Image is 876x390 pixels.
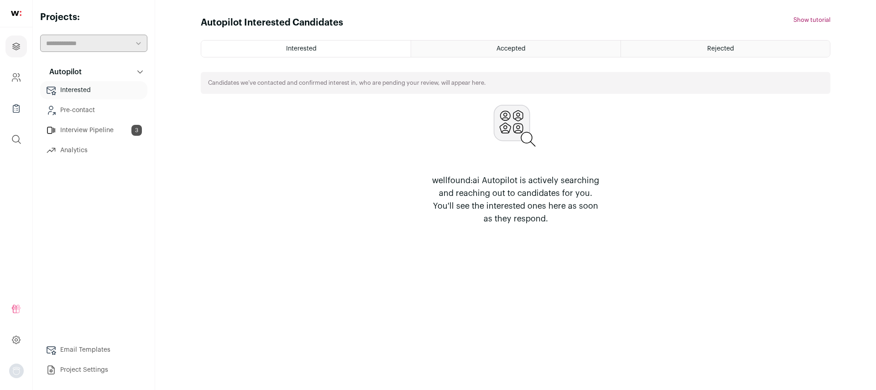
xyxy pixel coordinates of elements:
a: Company Lists [5,97,27,119]
p: Candidates we’ve contacted and confirmed interest in, who are pending your review, will appear here. [208,79,486,87]
a: Interview Pipeline3 [40,121,147,139]
button: Open dropdown [9,364,24,378]
span: Interested [286,46,317,52]
a: Pre-contact [40,101,147,119]
span: 3 [131,125,142,136]
a: Accepted [411,41,620,57]
a: Email Templates [40,341,147,359]
h2: Projects: [40,11,147,24]
img: wellfound-shorthand-0d5821cbd27db2630d0214b213865d53afaa358527fdda9d0ea32b1df1b89c2c.svg [11,11,21,16]
a: Interested [40,81,147,99]
button: Autopilot [40,63,147,81]
a: Rejected [621,41,830,57]
a: Company and ATS Settings [5,67,27,88]
span: Accepted [496,46,526,52]
h1: Autopilot Interested Candidates [201,16,343,29]
a: Projects [5,36,27,57]
button: Show tutorial [793,16,830,24]
a: Analytics [40,141,147,159]
a: Project Settings [40,361,147,379]
p: Autopilot [44,67,82,77]
p: wellfound:ai Autopilot is actively searching and reaching out to candidates for you. You'll see t... [428,174,603,225]
span: Rejected [707,46,734,52]
img: nopic.png [9,364,24,378]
